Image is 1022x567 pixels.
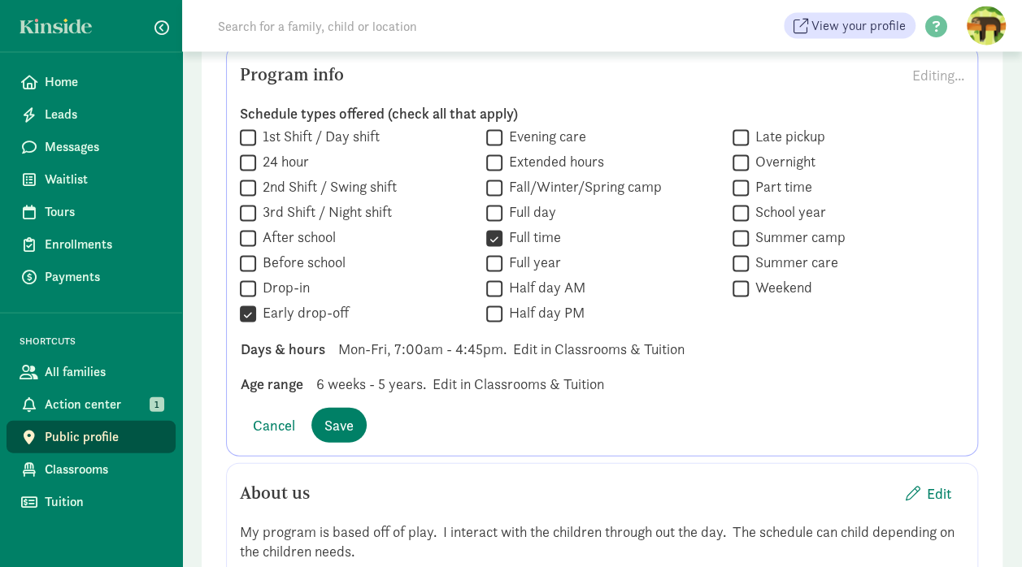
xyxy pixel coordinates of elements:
div: Editing... [912,64,964,86]
span: Tours [45,202,163,222]
label: Summer camp [749,227,846,247]
label: Summer care [749,253,838,272]
label: Evening care [502,127,586,146]
label: Fall/Winter/Spring camp [502,177,662,197]
label: Late pickup [749,127,825,146]
a: Payments [7,261,176,293]
a: Messages [7,131,176,163]
a: Waitlist [7,163,176,196]
a: Classrooms [7,453,176,486]
a: Leads [7,98,176,131]
label: Part time [749,177,812,197]
a: Action center 1 [7,388,176,421]
label: Early drop-off [256,303,349,322]
label: Half day AM [502,278,585,297]
a: Enrollments [7,228,176,261]
span: Public profile [45,427,163,447]
span: 6 weeks - 5 years. [316,373,426,395]
span: Home [45,72,163,92]
span: Classrooms [45,460,163,479]
div: Edit in Classrooms & Tuition [228,373,976,395]
span: Action center [45,395,163,414]
label: After school [256,227,336,247]
span: Mon-Fri, 7:00am - 4:45pm. [338,338,507,360]
h5: Program info [240,65,344,84]
label: Extended hours [502,152,604,171]
label: Overnight [749,152,815,171]
a: Public profile [7,421,176,453]
label: Half day PM [502,303,585,322]
a: Tours [7,196,176,228]
span: Leads [45,105,163,124]
span: Waitlist [45,170,163,189]
h5: About us [240,483,310,503]
span: All families [45,362,163,382]
a: Home [7,66,176,98]
span: 1 [150,397,164,412]
input: Search for a family, child or location [208,10,664,42]
label: Drop-in [256,278,310,297]
button: Cancel [240,408,308,443]
button: Save [311,408,367,443]
p: My program is based off of play. I interact with the children through out the day. The schedule c... [240,522,964,561]
label: 24 hour [256,152,309,171]
span: Payments [45,267,163,287]
span: Edit [927,483,951,504]
button: Edit [893,476,964,511]
label: Weekend [749,278,812,297]
span: View your profile [811,16,906,36]
label: 2nd Shift / Swing shift [256,177,397,197]
label: Full year [502,253,561,272]
label: 3rd Shift / Night shift [256,202,392,222]
div: Days & hours [241,338,325,360]
div: Age range [241,373,303,395]
span: Enrollments [45,235,163,254]
div: Edit in Classrooms & Tuition [228,338,976,360]
a: All families [7,356,176,388]
label: Schedule types offered (check all that apply) [240,104,964,123]
span: Messages [45,137,163,157]
label: Full time [502,227,561,247]
span: Save [324,414,354,436]
span: Cancel [253,414,295,436]
label: Before school [256,253,346,272]
label: School year [749,202,826,222]
iframe: Chat Widget [941,489,1022,567]
a: Tuition [7,486,176,518]
label: 1st Shift / Day shift [256,127,380,146]
span: Tuition [45,492,163,512]
a: View your profile [784,13,915,39]
label: Full day [502,202,556,222]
